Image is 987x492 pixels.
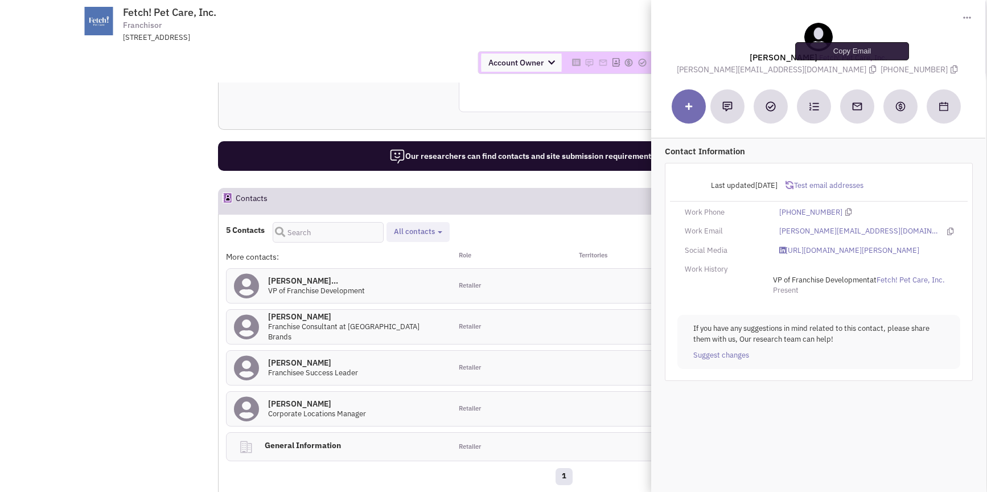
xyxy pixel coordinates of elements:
img: Subscribe to a cadence [809,101,819,112]
div: Last updated [677,175,785,196]
img: Create a deal [895,101,906,112]
span: VP of Franchise Development [268,286,365,296]
div: More contacts: [226,251,451,263]
span: VP of Franchise Development [773,275,870,285]
h4: General Information [261,433,433,458]
span: Franchisee Success Leader [268,368,358,378]
img: clarity_building-linegeneral.png [238,440,253,454]
span: [PERSON_NAME][EMAIL_ADDRESS][DOMAIN_NAME] [677,64,881,75]
p: Contact Information [665,145,973,157]
span: Account Owner [482,54,562,72]
span: Franchisor [123,19,162,31]
div: Work Phone [677,207,772,218]
img: Please add to your accounts [624,58,634,67]
span: Retailer [459,442,481,452]
span: All contacts [394,227,435,236]
span: Franchise Consultant at [GEOGRAPHIC_DATA] Brands [268,322,420,342]
span: Retailer [459,281,481,290]
h2: Contacts [236,188,268,214]
span: Our researchers can find contacts and site submission requirements [389,151,655,161]
img: teammate.png [804,23,833,51]
div: [STREET_ADDRESS] [123,32,420,43]
h4: [PERSON_NAME] [268,358,358,368]
div: Social Media [677,245,772,256]
span: [DATE] [756,181,778,190]
span: at [773,275,945,285]
div: Territories [564,251,677,263]
h4: [PERSON_NAME] [268,399,366,409]
img: Please add to your accounts [585,58,594,67]
button: All contacts [390,226,446,238]
span: Corporate Locations Manager [268,409,366,419]
img: Please add to your accounts [638,58,647,67]
img: Add a Task [766,101,776,112]
h4: [PERSON_NAME] [268,311,445,322]
span: Fetch! Pet Care, Inc. [123,6,216,19]
a: Suggest changes [693,350,749,361]
a: 1 [556,468,573,485]
a: [URL][DOMAIN_NAME][PERSON_NAME] [779,245,919,256]
img: www.fetchpetcare.com [73,7,125,35]
h4: [PERSON_NAME]... [268,276,365,286]
div: Work History [677,264,772,275]
span: Retailer [459,404,481,413]
span: Present [773,285,799,295]
img: Add a note [722,101,733,112]
a: Fetch! Pet Care, Inc. [877,275,945,286]
div: Role [451,251,564,263]
h4: 5 Contacts [226,225,265,235]
span: Retailer [459,322,481,331]
p: If you have any suggestions in mind related to this contact, please share them with us, Our resea... [693,323,945,345]
input: Search [273,222,384,243]
span: Retailer [459,363,481,372]
span: Test email addresses [793,181,864,190]
img: Schedule a Meeting [939,102,948,111]
lable: [PERSON_NAME] [750,52,817,63]
div: Copy Email [795,42,909,60]
img: icon-researcher-20.png [389,149,405,165]
a: [PHONE_NUMBER] [779,207,842,218]
div: Work Email [677,226,772,237]
img: Send an email [852,101,863,112]
a: [PERSON_NAME][EMAIL_ADDRESS][DOMAIN_NAME] [779,226,941,237]
img: Please add to your accounts [599,58,608,67]
span: [PHONE_NUMBER] [881,64,960,75]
